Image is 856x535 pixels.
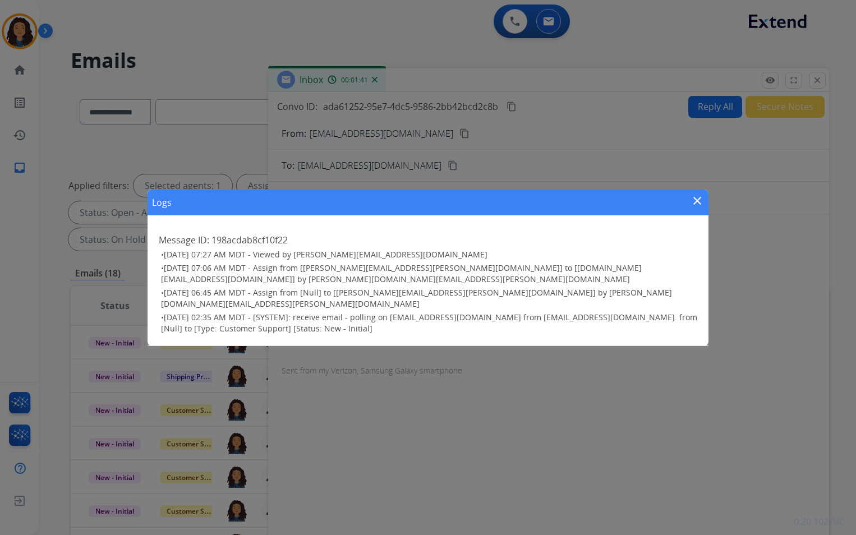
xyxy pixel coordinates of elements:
[161,312,697,334] h3: •
[164,249,487,260] span: [DATE] 07:27 AM MDT - Viewed by [PERSON_NAME][EMAIL_ADDRESS][DOMAIN_NAME]
[159,234,209,246] span: Message ID:
[152,196,172,209] h1: Logs
[161,249,697,260] h3: •
[161,262,697,285] h3: •
[161,262,642,284] span: [DATE] 07:06 AM MDT - Assign from [[PERSON_NAME][EMAIL_ADDRESS][PERSON_NAME][DOMAIN_NAME]] to [[D...
[161,312,697,334] span: [DATE] 02:35 AM MDT - [SYSTEM]: receive email - polling on [EMAIL_ADDRESS][DOMAIN_NAME] from [EMA...
[794,515,845,528] p: 0.20.1027RC
[211,234,288,246] span: 198acdab8cf10f22
[161,287,672,309] span: [DATE] 06:45 AM MDT - Assign from [Null] to [[PERSON_NAME][EMAIL_ADDRESS][PERSON_NAME][DOMAIN_NAM...
[691,194,704,207] mat-icon: close
[161,287,697,310] h3: •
